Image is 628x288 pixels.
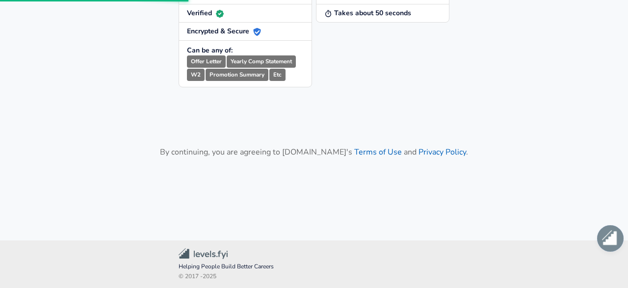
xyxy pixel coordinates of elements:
[187,26,261,36] strong: Encrypted & Secure
[187,55,226,68] small: Offer Letter
[187,69,205,81] small: W2
[187,46,233,55] strong: Can be any of:
[419,147,466,157] a: Privacy Policy
[179,272,449,282] span: © 2017 - 2025
[187,8,224,18] strong: Verified
[227,55,296,68] small: Yearly Comp Statement
[324,8,411,18] strong: Takes about 50 seconds
[354,147,402,157] a: Terms of Use
[179,262,449,272] span: Helping People Build Better Careers
[269,69,286,81] small: Etc
[179,248,228,260] img: Levels.fyi Community
[597,225,624,252] div: Open chat
[206,69,268,81] small: Promotion Summary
